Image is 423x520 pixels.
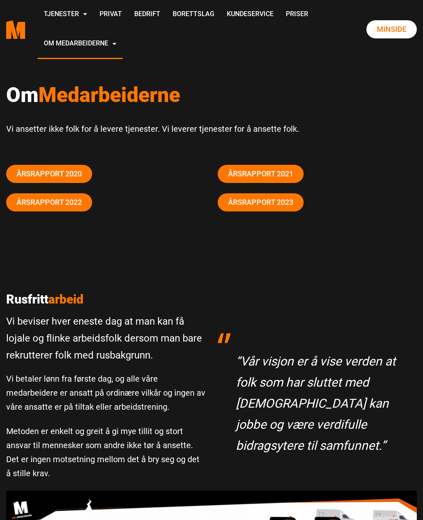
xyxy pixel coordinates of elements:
[218,193,304,211] a: Årsrapport 2023
[38,83,180,107] span: Medarbeiderne
[6,122,417,136] p: Vi ansetter ikke folk for å levere tjenester. Vi leverer tjenester for å ansette folk.
[218,165,304,183] a: Årsrapport 2021
[6,372,205,414] p: Vi betaler lønn fra første dag, og alle våre medarbeidere er ansatt på ordinære vilkår og ingen a...
[6,292,205,307] p: Rusfritt
[6,83,417,107] h1: Om
[48,292,83,306] span: arbeid
[6,424,205,480] p: Metoden er enkelt og greit å gi mye tillit og stort ansvar til mennesker som andre ikke tør å ans...
[38,29,123,59] a: Om Medarbeiderne
[236,351,409,456] p: “Vår visjon er å vise verden at folk som har sluttet med [DEMOGRAPHIC_DATA] kan jobbe og være ver...
[6,313,205,363] p: Vi beviser hver eneste dag at man kan få lojale og flinke arbeidsfolk dersom man bare rekrutterer...
[6,165,92,183] a: Årsrapport 2020
[366,20,417,38] a: Minside
[6,193,92,211] a: Årsrapport 2022
[6,14,25,45] a: Medarbeiderne start page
